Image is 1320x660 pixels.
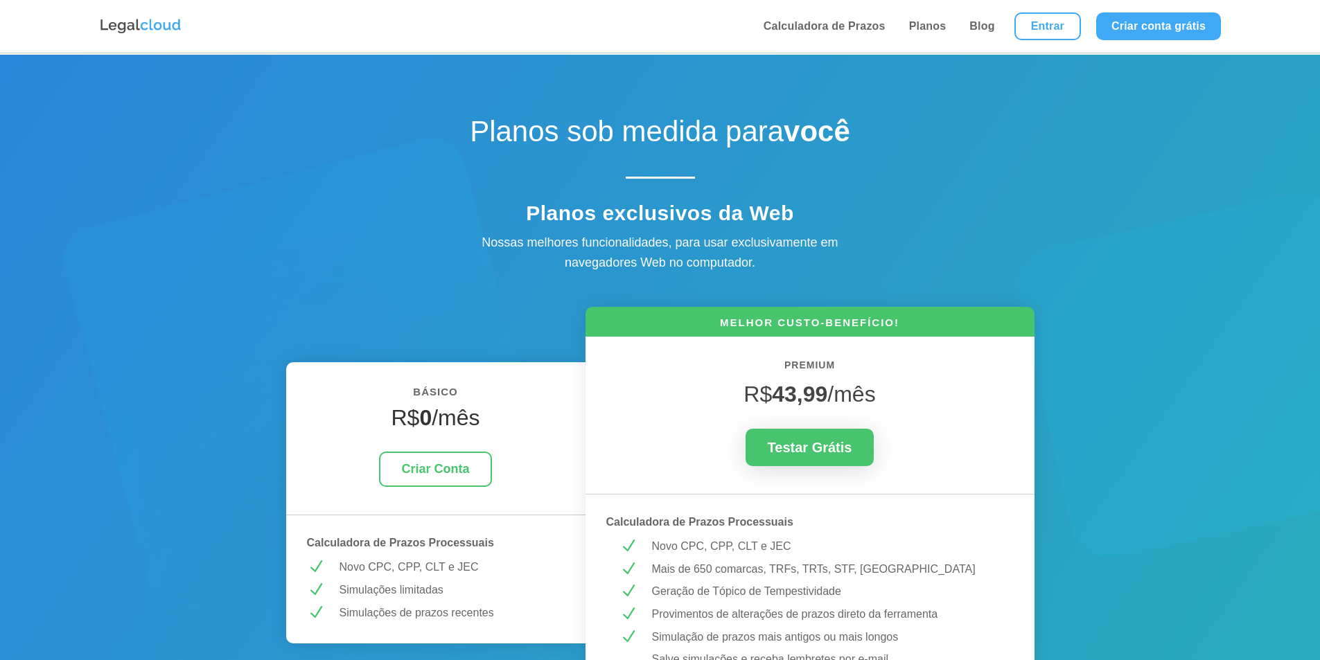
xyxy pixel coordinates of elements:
h6: PREMIUM [606,357,1014,381]
p: Simulações de prazos recentes [340,604,565,622]
p: Simulações limitadas [340,581,565,599]
h6: BÁSICO [307,383,565,408]
span: R$ /mês [743,382,875,407]
span: N [619,582,637,600]
span: N [619,537,637,555]
span: N [307,558,324,576]
p: Mais de 650 comarcas, TRFs, TRTs, STF, [GEOGRAPHIC_DATA] [652,560,1001,578]
img: Logo da Legalcloud [99,17,182,35]
span: N [307,604,324,621]
span: N [307,581,324,598]
span: N [619,560,637,578]
p: Provimentos de alterações de prazos direto da ferramenta [652,605,1001,623]
h1: Planos sob medida para [418,114,903,156]
strong: 0 [419,405,432,430]
div: Nossas melhores funcionalidades, para usar exclusivamente em navegadores Web no computador. [452,233,868,273]
span: N [619,628,637,645]
p: Novo CPC, CPP, CLT e JEC [340,558,565,576]
a: Criar conta grátis [1096,12,1221,40]
strong: 43,99 [772,382,827,407]
strong: Calculadora de Prazos Processuais [606,516,793,528]
a: Criar Conta [379,452,491,487]
p: Simulação de prazos mais antigos ou mais longos [652,628,1001,646]
span: N [619,605,637,623]
h4: Planos exclusivos da Web [418,201,903,233]
p: Geração de Tópico de Tempestividade [652,582,1001,600]
a: Testar Grátis [746,429,874,466]
h6: MELHOR CUSTO-BENEFÍCIO! [586,315,1035,337]
a: Entrar [1014,12,1081,40]
h4: R$ /mês [307,404,565,438]
strong: Calculadora de Prazos Processuais [307,537,494,548]
strong: você [784,115,850,148]
p: Novo CPC, CPP, CLT e JEC [652,537,1001,555]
